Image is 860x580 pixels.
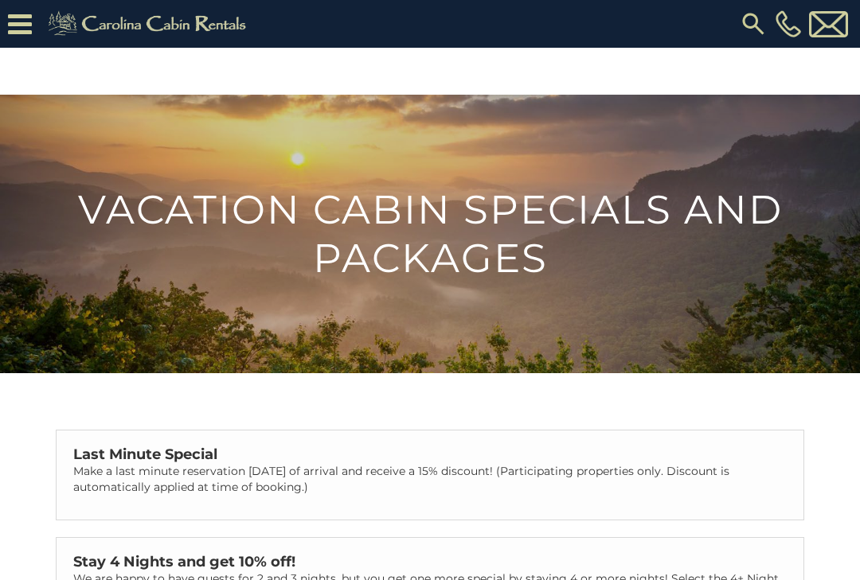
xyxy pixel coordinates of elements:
strong: Last Minute Special [73,446,217,463]
img: search-regular.svg [739,10,768,38]
p: Make a last minute reservation [DATE] of arrival and receive a 15% discount! (Participating prope... [73,463,787,495]
a: [PHONE_NUMBER] [772,10,805,37]
img: Khaki-logo.png [40,8,260,40]
strong: Stay 4 Nights and get 10% off! [73,553,295,570]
